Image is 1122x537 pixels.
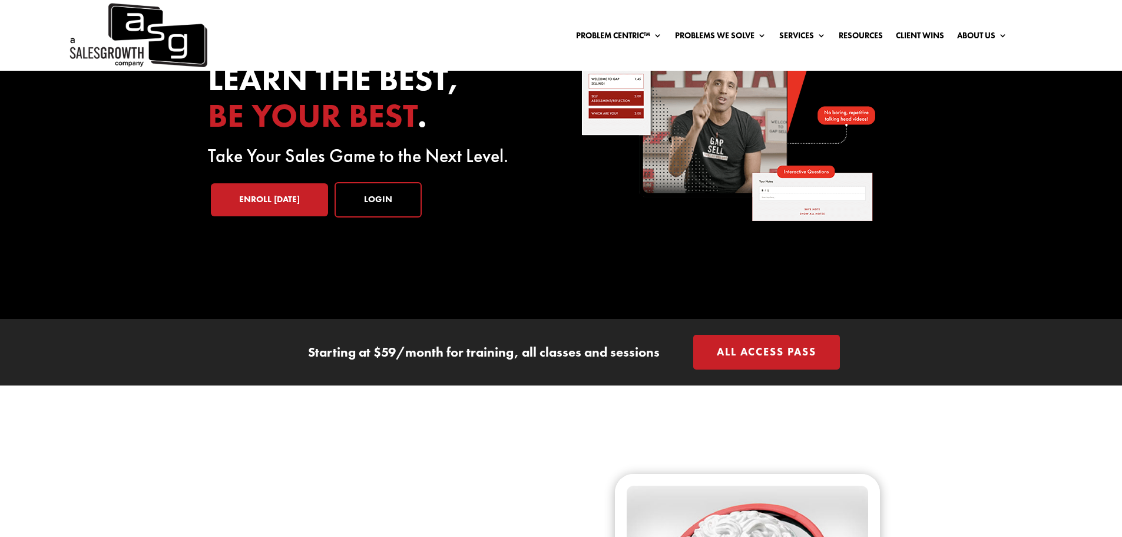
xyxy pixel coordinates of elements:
a: Resources [839,31,883,44]
a: All Access Pass [693,335,840,370]
a: Services [779,31,826,44]
a: Problems We Solve [675,31,766,44]
a: Login [335,182,422,218]
a: Enroll [DATE] [211,183,328,216]
a: About Us [957,31,1007,44]
p: Take Your Sales Game to the Next Level. [208,149,542,163]
span: be your best [208,94,418,137]
h2: Learn the best, . [208,61,542,140]
a: Problem Centric™ [576,31,662,44]
img: self-paced-sales-course-online [581,21,875,221]
a: Client Wins [896,31,944,44]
